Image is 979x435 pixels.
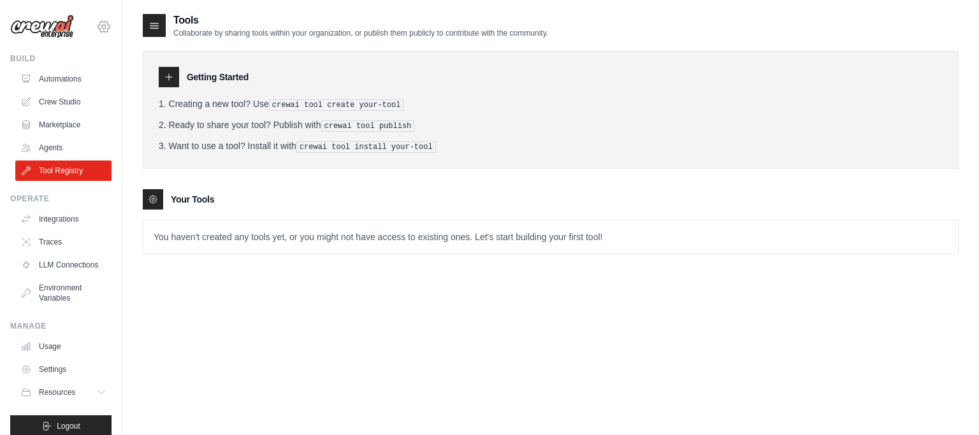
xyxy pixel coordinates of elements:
pre: crewai tool create your-tool [269,99,404,111]
span: Resources [39,387,75,397]
div: Manage [10,321,112,331]
h3: Your Tools [171,193,214,206]
h2: Tools [173,13,548,28]
li: Ready to share your tool? Publish with [159,118,943,132]
p: You haven't created any tools yet, or you might not have access to existing ones. Let's start bui... [143,220,958,253]
button: Resources [15,382,112,403]
li: Creating a new tool? Use [159,97,943,111]
a: Environment Variables [15,278,112,308]
a: Traces [15,232,112,252]
a: Integrations [15,209,112,229]
pre: crewai tool publish [321,120,415,132]
pre: crewai tool install your-tool [296,141,436,153]
a: Crew Studio [15,92,112,112]
span: Logout [57,421,80,431]
a: Usage [15,336,112,357]
a: Tool Registry [15,160,112,181]
a: LLM Connections [15,255,112,275]
a: Automations [15,69,112,89]
a: Agents [15,138,112,158]
div: Operate [10,194,112,204]
h3: Getting Started [187,71,249,83]
div: Build [10,53,112,64]
p: Collaborate by sharing tools within your organization, or publish them publicly to contribute wit... [173,28,548,38]
li: Want to use a tool? Install it with [159,139,943,153]
iframe: Chat Widget [915,374,979,435]
a: Settings [15,359,112,380]
a: Marketplace [15,115,112,135]
img: Logo [10,15,74,39]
